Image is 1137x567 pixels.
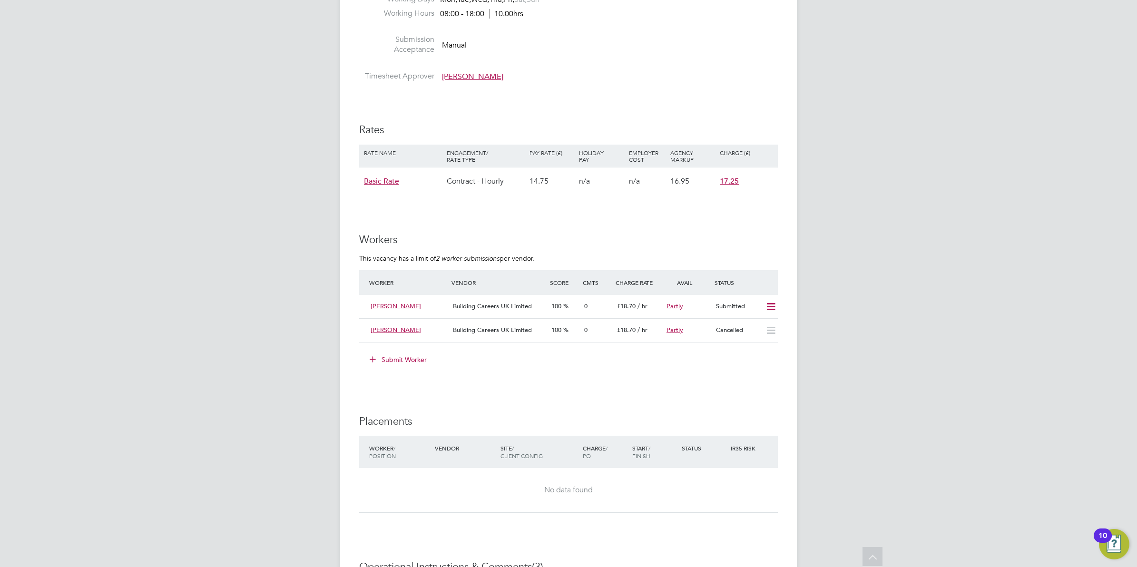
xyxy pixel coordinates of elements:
div: Submitted [712,299,762,314]
label: Timesheet Approver [359,71,434,81]
div: Cancelled [712,323,762,338]
div: Vendor [432,440,498,457]
div: 08:00 - 18:00 [440,9,523,19]
div: Site [498,440,580,464]
span: 100 [551,302,561,310]
h3: Rates [359,123,778,137]
span: / hr [637,326,647,334]
div: Charge [580,440,630,464]
div: Avail [663,274,712,291]
div: Vendor [449,274,548,291]
div: No data found [369,485,768,495]
span: / hr [637,302,647,310]
div: Rate Name [362,145,444,161]
div: Worker [367,440,432,464]
span: 10.00hrs [489,9,523,19]
span: Building Careers UK Limited [453,302,532,310]
span: Partly [667,302,683,310]
div: Engagement/ Rate Type [444,145,527,167]
label: Working Hours [359,9,434,19]
span: n/a [579,176,590,186]
label: Submission Acceptance [359,35,434,55]
div: IR35 Risk [728,440,761,457]
div: 10 [1098,536,1107,548]
span: [PERSON_NAME] [371,302,421,310]
div: 14.75 [527,167,577,195]
div: Cmts [580,274,613,291]
span: £18.70 [617,326,636,334]
h3: Workers [359,233,778,247]
span: / Position [369,444,396,459]
div: Employer Cost [627,145,668,167]
div: Start [630,440,679,464]
span: n/a [629,176,640,186]
div: Score [548,274,580,291]
div: Contract - Hourly [444,167,527,195]
div: Charge (£) [717,145,775,161]
span: / Finish [632,444,650,459]
div: Holiday Pay [577,145,626,167]
span: [PERSON_NAME] [371,326,421,334]
span: 16.95 [670,176,689,186]
button: Open Resource Center, 10 new notifications [1099,529,1129,559]
div: Status [712,274,778,291]
div: Worker [367,274,449,291]
em: 2 worker submissions [436,254,500,263]
span: / Client Config [500,444,543,459]
span: £18.70 [617,302,636,310]
span: 0 [584,302,588,310]
h3: Placements [359,415,778,429]
div: Status [679,440,729,457]
span: 0 [584,326,588,334]
span: Building Careers UK Limited [453,326,532,334]
button: Submit Worker [363,352,434,367]
span: Basic Rate [364,176,399,186]
div: Pay Rate (£) [527,145,577,161]
span: 17.25 [720,176,739,186]
div: Agency Markup [668,145,717,167]
span: Partly [667,326,683,334]
p: This vacancy has a limit of per vendor. [359,254,778,263]
span: [PERSON_NAME] [442,72,503,81]
span: 100 [551,326,561,334]
div: Charge Rate [613,274,663,291]
span: / PO [583,444,608,459]
span: Manual [442,40,467,50]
